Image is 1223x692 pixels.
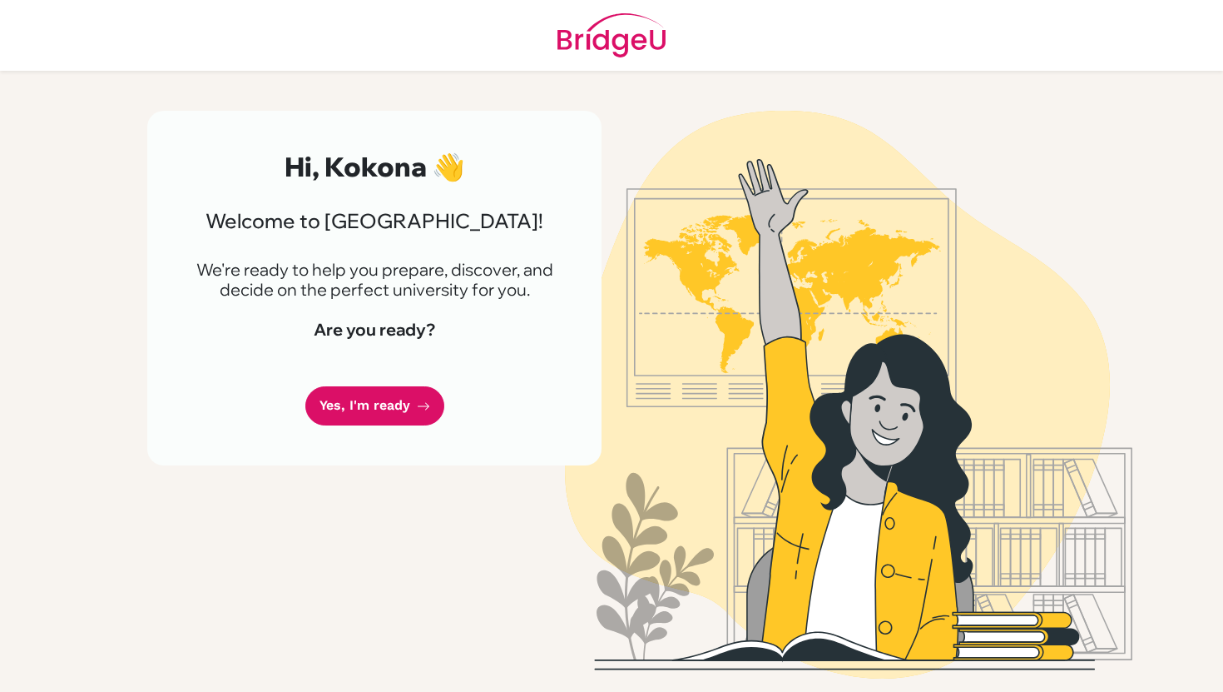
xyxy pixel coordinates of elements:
a: Yes, I'm ready [305,386,444,426]
h2: Hi, Kokona 👋 [187,151,562,182]
h4: Are you ready? [187,320,562,340]
h3: Welcome to [GEOGRAPHIC_DATA]! [187,209,562,233]
p: We're ready to help you prepare, discover, and decide on the perfect university for you. [187,260,562,300]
